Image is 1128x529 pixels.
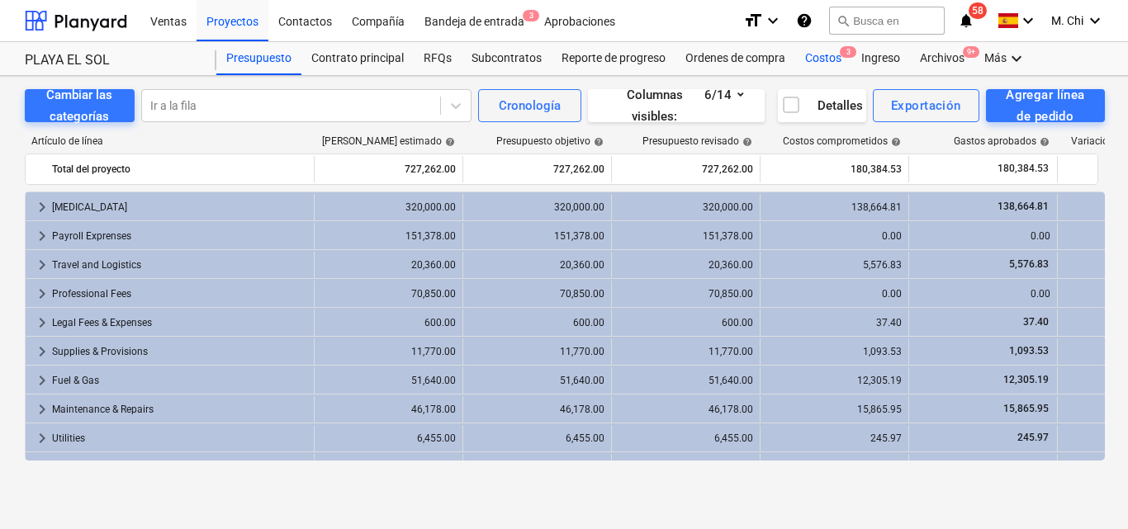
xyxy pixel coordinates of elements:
[322,135,455,147] div: [PERSON_NAME] estimado
[1018,11,1038,31] i: keyboard_arrow_down
[470,288,604,300] div: 70,850.00
[52,367,307,394] div: Fuel & Gas
[32,313,52,333] span: keyboard_arrow_right
[321,156,456,182] div: 727,262.00
[916,230,1050,242] div: 0.00
[1002,403,1050,414] span: 15,865.95
[52,281,307,307] div: Professional Fees
[851,42,910,75] div: Ingreso
[442,137,455,147] span: help
[642,135,752,147] div: Presupuesto revisado
[321,404,456,415] div: 46,178.00
[619,404,753,415] div: 46,178.00
[996,162,1050,176] span: 180,384.53
[523,10,539,21] span: 3
[470,346,604,357] div: 11,770.00
[840,46,856,58] span: 3
[32,457,52,477] span: keyboard_arrow_right
[619,317,753,328] div: 600.00
[499,95,561,116] div: Cronología
[470,404,604,415] div: 46,178.00
[321,375,456,386] div: 51,640.00
[496,135,604,147] div: Presupuesto objetivo
[32,284,52,304] span: keyboard_arrow_right
[52,309,307,336] div: Legal Fees & Expenses
[996,201,1050,212] span: 138,664.81
[25,135,314,147] div: Artículo de línea
[829,7,945,35] button: Busca en
[462,42,552,75] div: Subcontratos
[321,201,456,213] div: 320,000.00
[52,425,307,451] div: Utilities
[619,201,753,213] div: 320,000.00
[608,84,745,128] div: Columnas visibles : 6/14
[619,346,753,357] div: 11,770.00
[1085,11,1105,31] i: keyboard_arrow_down
[1007,49,1026,68] i: keyboard_arrow_down
[478,89,581,122] button: Cronología
[795,42,851,75] div: Costos
[32,428,52,448] span: keyboard_arrow_right
[321,432,456,444] div: 6,455.00
[619,432,753,444] div: 6,455.00
[739,137,752,147] span: help
[52,223,307,249] div: Payroll Exprenses
[414,42,462,75] div: RFQs
[588,89,765,122] button: Columnas visibles:6/14
[763,11,783,31] i: keyboard_arrow_down
[767,259,902,271] div: 5,576.83
[1002,374,1050,385] span: 12,305.19
[1016,432,1050,443] span: 245.97
[888,137,901,147] span: help
[216,42,301,75] a: Presupuesto
[32,197,52,217] span: keyboard_arrow_right
[1007,258,1050,270] span: 5,576.83
[916,288,1050,300] div: 0.00
[954,135,1050,147] div: Gastos aprobados
[25,52,197,69] div: PLAYA EL SOL
[619,230,753,242] div: 151,378.00
[781,95,863,116] div: Detalles
[301,42,414,75] a: Contrato principal
[321,230,456,242] div: 151,378.00
[590,137,604,147] span: help
[1045,450,1128,529] div: Widget de chat
[321,346,456,357] div: 11,770.00
[767,404,902,415] div: 15,865.95
[52,338,307,365] div: Supplies & Provisions
[767,346,902,357] div: 1,093.53
[25,89,135,122] button: Cambiar las categorías
[321,317,456,328] div: 600.00
[52,252,307,278] div: Travel and Logistics
[32,342,52,361] span: keyboard_arrow_right
[552,42,675,75] a: Reporte de progreso
[1036,137,1050,147] span: help
[767,375,902,386] div: 12,305.19
[675,42,795,75] a: Ordenes de compra
[619,259,753,271] div: 20,360.00
[52,396,307,423] div: Maintenance & Repairs
[891,95,961,116] div: Exportación
[32,399,52,419] span: keyboard_arrow_right
[873,89,979,122] button: Exportación
[767,288,902,300] div: 0.00
[767,317,902,328] div: 37.40
[470,230,604,242] div: 151,378.00
[470,156,604,182] div: 727,262.00
[963,46,979,58] span: 9+
[969,2,987,19] span: 58
[619,156,753,182] div: 727,262.00
[778,89,866,122] button: Detalles
[45,84,115,128] div: Cambiar las categorías
[321,259,456,271] div: 20,360.00
[470,201,604,213] div: 320,000.00
[32,255,52,275] span: keyboard_arrow_right
[767,230,902,242] div: 0.00
[32,371,52,390] span: keyboard_arrow_right
[796,11,813,31] i: Base de conocimientos
[619,288,753,300] div: 70,850.00
[470,375,604,386] div: 51,640.00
